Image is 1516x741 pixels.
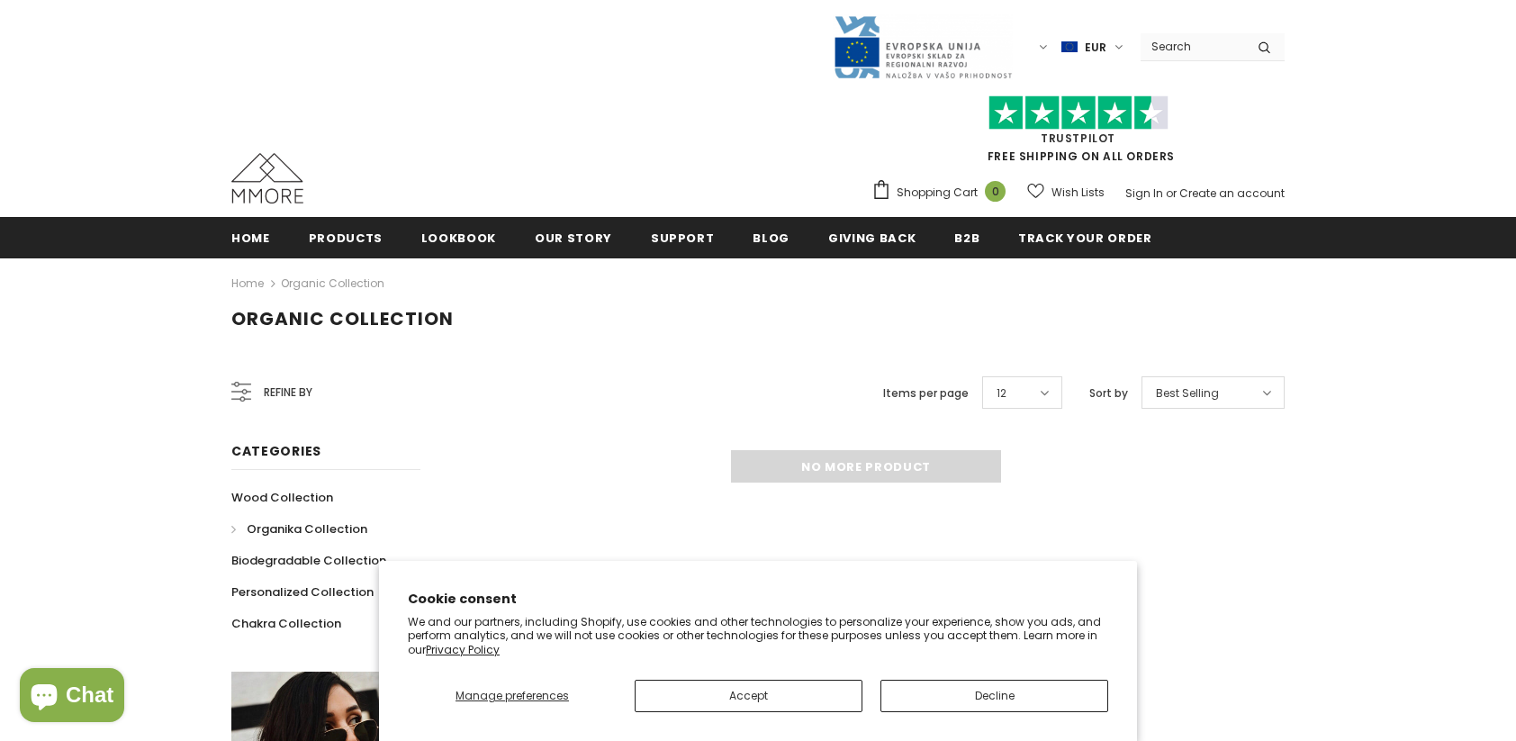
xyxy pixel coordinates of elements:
[1166,185,1177,201] span: or
[1051,184,1105,202] span: Wish Lists
[231,513,367,545] a: Organika Collection
[231,153,303,203] img: MMORE Cases
[247,520,367,538] span: Organika Collection
[997,384,1006,402] span: 12
[408,680,617,712] button: Manage preferences
[828,217,916,258] a: Giving back
[231,615,341,632] span: Chakra Collection
[833,39,1013,54] a: Javni Razpis
[753,230,790,247] span: Blog
[231,273,264,294] a: Home
[421,230,496,247] span: Lookbook
[231,552,386,569] span: Biodegradable Collection
[231,545,386,576] a: Biodegradable Collection
[309,230,383,247] span: Products
[408,590,1108,609] h2: Cookie consent
[988,95,1169,131] img: Trust Pilot Stars
[426,642,500,657] a: Privacy Policy
[231,576,374,608] a: Personalized Collection
[651,230,715,247] span: support
[309,217,383,258] a: Products
[871,104,1285,164] span: FREE SHIPPING ON ALL ORDERS
[231,608,341,639] a: Chakra Collection
[535,217,612,258] a: Our Story
[1018,230,1151,247] span: Track your order
[1085,39,1106,57] span: EUR
[231,230,270,247] span: Home
[883,384,969,402] label: Items per page
[1156,384,1219,402] span: Best Selling
[264,383,312,402] span: Refine by
[1027,176,1105,208] a: Wish Lists
[14,668,130,727] inbox-online-store-chat: Shopify online store chat
[421,217,496,258] a: Lookbook
[954,230,979,247] span: B2B
[871,179,1015,206] a: Shopping Cart 0
[231,489,333,506] span: Wood Collection
[1018,217,1151,258] a: Track your order
[985,181,1006,202] span: 0
[231,442,321,460] span: Categories
[753,217,790,258] a: Blog
[833,14,1013,80] img: Javni Razpis
[456,688,569,703] span: Manage preferences
[231,583,374,601] span: Personalized Collection
[828,230,916,247] span: Giving back
[954,217,979,258] a: B2B
[231,217,270,258] a: Home
[1141,33,1244,59] input: Search Site
[1089,384,1128,402] label: Sort by
[897,184,978,202] span: Shopping Cart
[1125,185,1163,201] a: Sign In
[231,306,454,331] span: Organic Collection
[651,217,715,258] a: support
[408,615,1108,657] p: We and our partners, including Shopify, use cookies and other technologies to personalize your ex...
[231,482,333,513] a: Wood Collection
[635,680,862,712] button: Accept
[535,230,612,247] span: Our Story
[1041,131,1115,146] a: Trustpilot
[281,276,384,291] a: Organic Collection
[1179,185,1285,201] a: Create an account
[880,680,1108,712] button: Decline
